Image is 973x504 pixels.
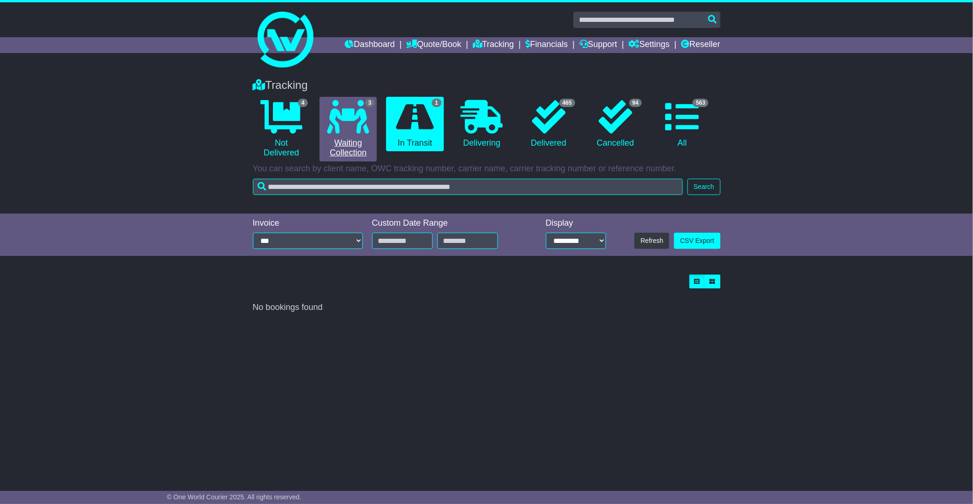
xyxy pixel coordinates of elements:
[579,37,617,53] a: Support
[345,37,395,53] a: Dashboard
[453,97,510,152] a: Delivering
[432,99,442,107] span: 1
[559,99,575,107] span: 465
[693,99,708,107] span: 563
[634,233,669,249] button: Refresh
[372,218,522,228] div: Custom Date Range
[629,37,670,53] a: Settings
[520,97,577,152] a: 465 Delivered
[473,37,514,53] a: Tracking
[248,79,725,92] div: Tracking
[629,99,642,107] span: 94
[546,218,606,228] div: Display
[167,493,301,501] span: © One World Courier 2025. All rights reserved.
[681,37,720,53] a: Reseller
[653,97,711,152] a: 563 All
[320,97,377,161] a: 3 Waiting Collection
[253,218,363,228] div: Invoice
[253,164,721,174] p: You can search by client name, OWC tracking number, carrier name, carrier tracking number or refe...
[674,233,720,249] a: CSV Export
[587,97,644,152] a: 94 Cancelled
[298,99,308,107] span: 4
[386,97,443,152] a: 1 In Transit
[687,179,720,195] button: Search
[365,99,375,107] span: 3
[525,37,568,53] a: Financials
[253,302,721,313] div: No bookings found
[253,97,310,161] a: 4 Not Delivered
[406,37,461,53] a: Quote/Book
